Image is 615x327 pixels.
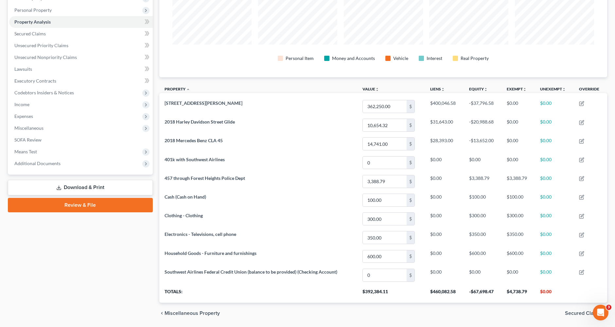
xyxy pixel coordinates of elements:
[363,250,407,263] input: 0.00
[9,51,153,63] a: Unsecured Nonpriority Claims
[425,172,464,191] td: $0.00
[165,250,256,256] span: Household Goods - Furniture and furnishings
[535,191,574,209] td: $0.00
[501,97,535,116] td: $0.00
[464,172,502,191] td: $3,388.79
[425,209,464,228] td: $0.00
[159,284,357,303] th: Totals:
[14,149,37,154] span: Means Test
[165,119,235,125] span: 2018 Harley Davidson Street Glide
[14,137,42,143] span: SOFA Review
[14,66,32,72] span: Lawsuits
[14,43,68,48] span: Unsecured Priority Claims
[14,78,56,84] span: Executory Contracts
[425,284,464,303] th: $460,082.58
[165,269,337,275] span: Southwest Airlines Federal Credit Union (balance to be provided) (Checking Account)
[407,250,414,263] div: $
[501,266,535,284] td: $0.00
[464,247,502,266] td: $600.00
[430,87,445,91] a: Liensunfold_more
[9,40,153,51] a: Unsecured Priority Claims
[427,55,442,62] div: Interest
[407,194,414,206] div: $
[363,231,407,244] input: 0.00
[363,119,407,131] input: 0.00
[165,157,225,162] span: 401k with Southwest Airlines
[501,116,535,135] td: $0.00
[14,102,29,107] span: Income
[286,55,314,62] div: Personal Item
[425,135,464,153] td: $28,393.00
[14,113,33,119] span: Expenses
[501,228,535,247] td: $350.00
[393,55,408,62] div: Vehicle
[14,90,74,95] span: Codebtors Insiders & Notices
[363,194,407,206] input: 0.00
[363,100,407,113] input: 0.00
[535,116,574,135] td: $0.00
[464,135,502,153] td: -$13,652.00
[357,284,425,303] th: $392,384.11
[363,175,407,188] input: 0.00
[363,269,407,281] input: 0.00
[461,55,489,62] div: Real Property
[425,97,464,116] td: $400,046.58
[362,87,379,91] a: Valueunfold_more
[363,213,407,225] input: 0.00
[464,209,502,228] td: $300.00
[535,172,574,191] td: $0.00
[165,138,223,143] span: 2018 Mercedes Benz CLA 45
[464,116,502,135] td: -$20,988.68
[165,175,245,181] span: 457 through Forest Heights Police Dept
[562,87,566,91] i: unfold_more
[535,135,574,153] td: $0.00
[9,16,153,28] a: Property Analysis
[407,138,414,150] div: $
[425,191,464,209] td: $0.00
[464,228,502,247] td: $350.00
[9,28,153,40] a: Secured Claims
[501,191,535,209] td: $100.00
[606,305,611,310] span: 3
[407,213,414,225] div: $
[407,175,414,188] div: $
[14,19,51,25] span: Property Analysis
[9,75,153,87] a: Executory Contracts
[407,100,414,113] div: $
[375,87,379,91] i: unfold_more
[8,198,153,212] a: Review & File
[186,87,190,91] i: expand_less
[574,83,607,97] th: Override
[159,311,220,316] button: chevron_left Miscellaneous Property
[425,153,464,172] td: $0.00
[507,87,527,91] a: Exemptunfold_more
[14,31,46,36] span: Secured Claims
[501,153,535,172] td: $0.00
[14,161,61,166] span: Additional Documents
[165,231,236,237] span: Electronics - Televisions, cell phone
[8,180,153,195] a: Download & Print
[14,125,44,131] span: Miscellaneous
[535,284,574,303] th: $0.00
[501,247,535,266] td: $600.00
[464,191,502,209] td: $100.00
[9,134,153,146] a: SOFA Review
[535,97,574,116] td: $0.00
[407,157,414,169] div: $
[14,7,52,13] span: Personal Property
[469,87,488,91] a: Equityunfold_more
[464,97,502,116] td: -$37,796.58
[565,311,607,316] button: Secured Claims chevron_right
[363,138,407,150] input: 0.00
[425,266,464,284] td: $0.00
[593,305,608,320] iframe: Intercom live chat
[464,284,502,303] th: -$67,698.47
[523,87,527,91] i: unfold_more
[165,100,242,106] span: [STREET_ADDRESS][PERSON_NAME]
[501,209,535,228] td: $300.00
[14,54,77,60] span: Unsecured Nonpriority Claims
[9,63,153,75] a: Lawsuits
[407,269,414,281] div: $
[425,228,464,247] td: $0.00
[540,87,566,91] a: Unexemptunfold_more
